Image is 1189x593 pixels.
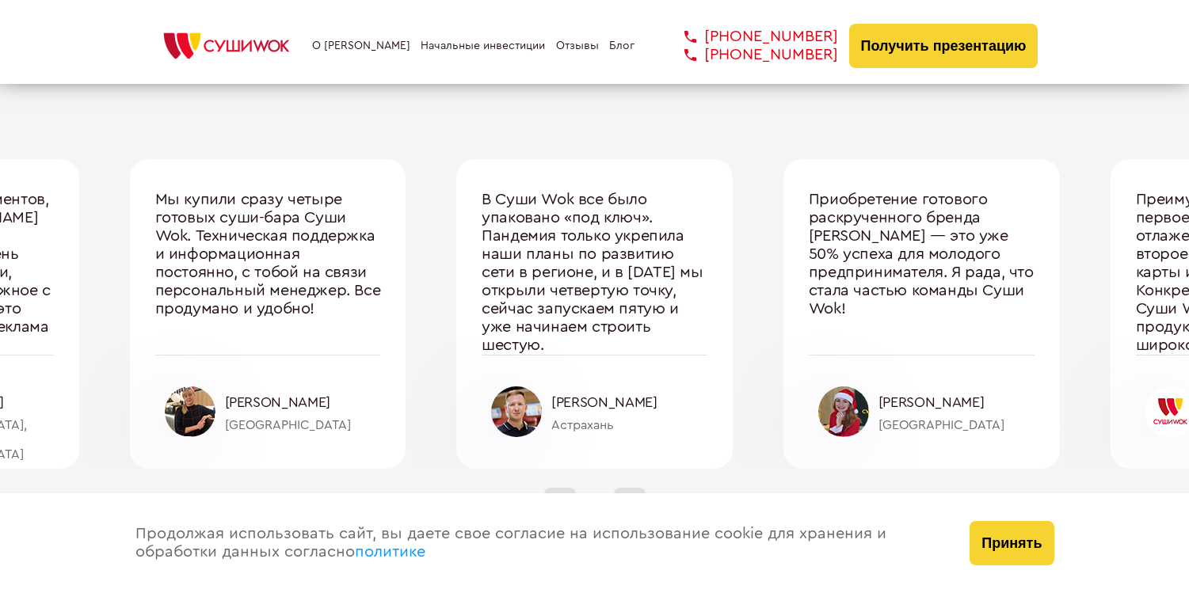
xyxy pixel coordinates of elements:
[970,521,1054,565] button: Принять
[556,40,599,52] a: Отзывы
[482,191,707,355] div: В Суши Wok все было упаковано «под ключ». Пандемия только укрепила наши планы по развитию сети в ...
[421,40,545,52] a: Начальные инвестиции
[661,28,838,46] a: [PHONE_NUMBER]
[355,544,425,560] a: политике
[849,24,1038,68] button: Получить презентацию
[551,394,707,411] div: [PERSON_NAME]
[878,394,1035,411] div: [PERSON_NAME]
[312,40,410,52] a: О [PERSON_NAME]
[155,191,381,355] div: Мы купили сразу четыре готовых суши-бара Суши Wok. Техническая поддержка и информационная постоян...
[609,40,635,52] a: Блог
[120,493,955,593] div: Продолжая использовать сайт, вы даете свое согласие на использование cookie для хранения и обрабо...
[661,46,838,64] a: [PHONE_NUMBER]
[551,418,707,432] div: Астрахань
[809,191,1035,355] div: Приобретение готового раскрученного бренда [PERSON_NAME] — это уже 50% успеха для молодого предпр...
[878,418,1035,432] div: [GEOGRAPHIC_DATA]
[225,418,381,432] div: [GEOGRAPHIC_DATA]
[151,29,302,63] img: СУШИWOK
[225,394,381,411] div: [PERSON_NAME]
